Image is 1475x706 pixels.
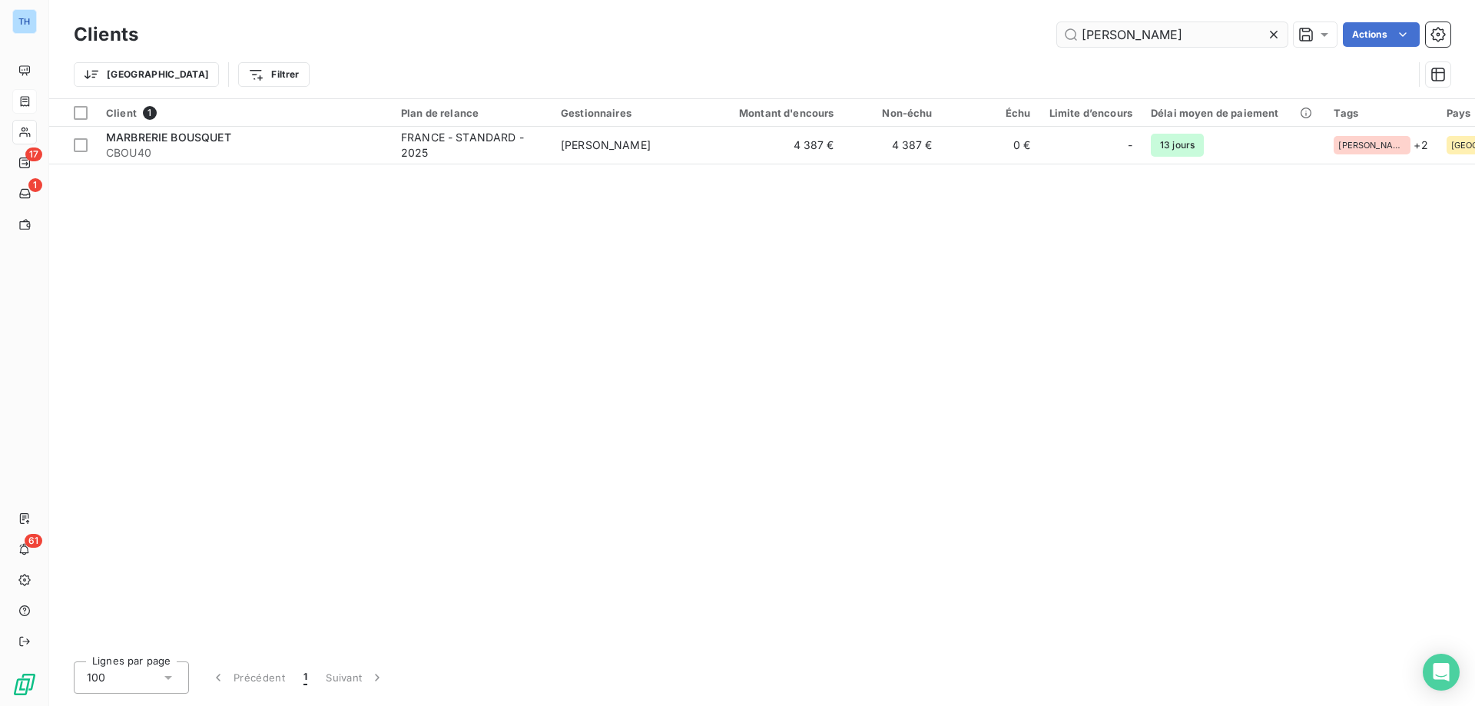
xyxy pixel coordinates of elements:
button: Actions [1343,22,1420,47]
button: Précédent [201,661,294,694]
div: FRANCE - STANDARD - 2025 [401,130,542,161]
div: Limite d’encours [1049,107,1132,119]
span: CBOU40 [106,145,383,161]
div: Délai moyen de paiement [1151,107,1315,119]
span: MARBRERIE BOUSQUET [106,131,231,144]
span: 1 [28,178,42,192]
span: 17 [25,147,42,161]
div: Échu [951,107,1031,119]
img: Logo LeanPay [12,672,37,697]
span: Client [106,107,137,119]
div: Tags [1334,107,1427,119]
button: 1 [294,661,317,694]
div: Gestionnaires [561,107,702,119]
td: 4 387 € [844,127,942,164]
span: 1 [303,670,307,685]
div: TH [12,9,37,34]
button: [GEOGRAPHIC_DATA] [74,62,219,87]
h3: Clients [74,21,138,48]
span: - [1128,138,1132,153]
span: 1 [143,106,157,120]
td: 0 € [942,127,1040,164]
button: Filtrer [238,62,309,87]
span: [PERSON_NAME] [561,138,651,151]
div: Montant d'encours [721,107,834,119]
span: 100 [87,670,105,685]
input: Rechercher [1057,22,1288,47]
button: Suivant [317,661,394,694]
div: Non-échu [853,107,933,119]
td: 4 387 € [711,127,844,164]
span: 61 [25,534,42,548]
div: Plan de relance [401,107,542,119]
span: + 2 [1414,137,1427,153]
div: Open Intercom Messenger [1423,654,1460,691]
span: [PERSON_NAME] [1338,141,1406,150]
span: 13 jours [1151,134,1204,157]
